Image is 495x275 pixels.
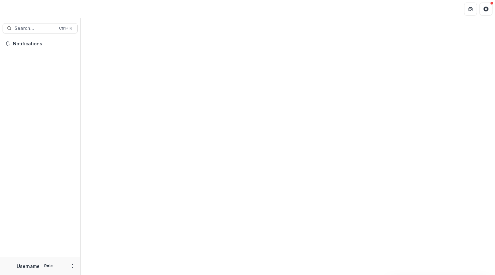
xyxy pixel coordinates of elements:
button: Search... [3,23,78,33]
span: Search... [15,26,55,31]
button: Notifications [3,39,78,49]
span: Notifications [13,41,75,47]
div: Ctrl + K [58,25,73,32]
nav: breadcrumb [83,4,111,14]
button: More [69,262,76,270]
p: Role [42,263,55,269]
button: Get Help [480,3,492,15]
button: Partners [464,3,477,15]
p: Username [17,263,40,270]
